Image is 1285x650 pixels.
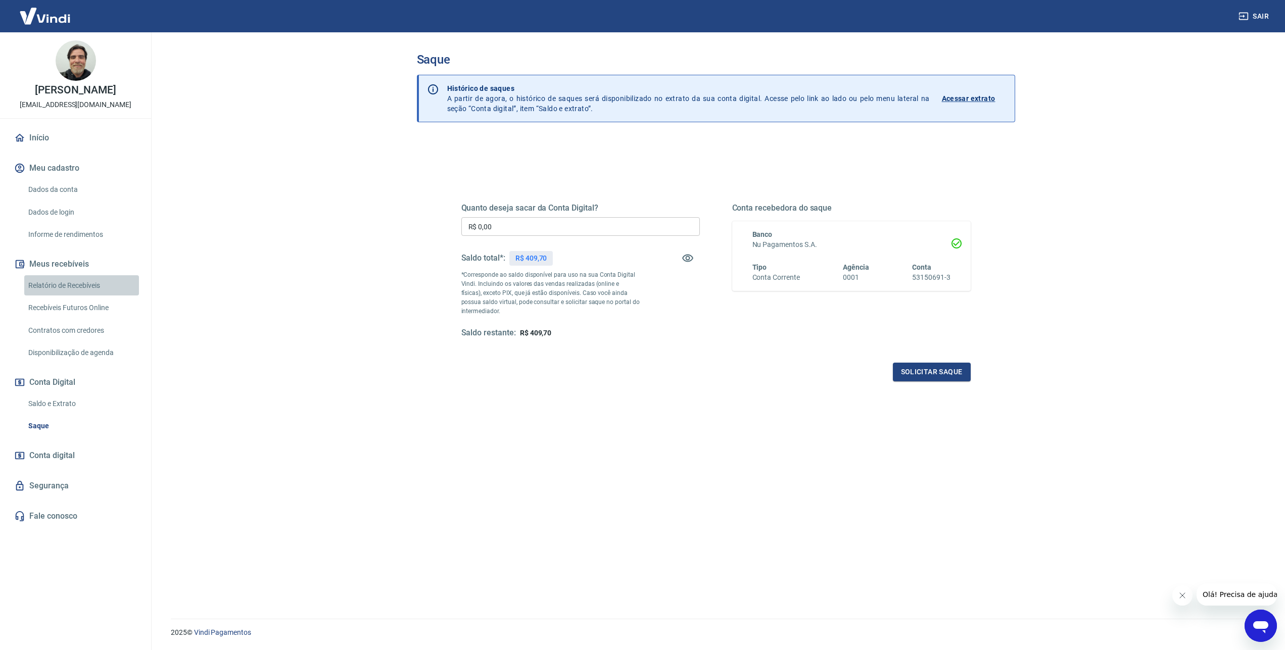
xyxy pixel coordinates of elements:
h5: Saldo total*: [461,253,505,263]
a: Saldo e Extrato [24,393,139,414]
p: *Corresponde ao saldo disponível para uso na sua Conta Digital Vindi. Incluindo os valores das ve... [461,270,640,316]
a: Informe de rendimentos [24,224,139,245]
a: Início [12,127,139,149]
img: Vindi [12,1,78,31]
a: Disponibilização de agenda [24,342,139,363]
p: R$ 409,70 [515,253,547,264]
a: Recebíveis Futuros Online [24,297,139,318]
h6: Conta Corrente [752,272,800,283]
h3: Saque [417,53,1015,67]
a: Acessar extrato [942,83,1007,114]
h5: Quanto deseja sacar da Conta Digital? [461,203,700,213]
span: Conta digital [29,448,75,463]
a: Relatório de Recebíveis [24,275,139,296]
iframe: Botão para abrir a janela de mensagens [1245,610,1277,642]
button: Meus recebíveis [12,253,139,275]
a: Conta digital [12,444,139,467]
span: Conta [912,263,931,271]
h6: 0001 [843,272,869,283]
a: Dados da conta [24,179,139,200]
a: Fale conosco [12,505,139,527]
p: A partir de agora, o histórico de saques será disponibilizado no extrato da sua conta digital. Ac... [447,83,930,114]
a: Saque [24,416,139,436]
button: Solicitar saque [893,363,971,381]
h5: Saldo restante: [461,328,516,338]
p: Acessar extrato [942,93,995,104]
iframe: Mensagem da empresa [1197,583,1277,606]
button: Conta Digital [12,371,139,393]
span: Tipo [752,263,767,271]
img: bb6d714f-b8c0-4c68-985a-61a3967f01d2.jpeg [56,40,96,81]
span: Agência [843,263,869,271]
iframe: Fechar mensagem [1172,585,1193,606]
h6: Nu Pagamentos S.A. [752,239,950,250]
span: Olá! Precisa de ajuda? [6,7,85,15]
h5: Conta recebedora do saque [732,203,971,213]
a: Segurança [12,475,139,497]
button: Meu cadastro [12,157,139,179]
button: Sair [1236,7,1273,26]
p: [PERSON_NAME] [35,85,116,95]
span: Banco [752,230,773,238]
p: [EMAIL_ADDRESS][DOMAIN_NAME] [20,99,131,110]
p: 2025 © [171,627,1261,638]
p: Histórico de saques [447,83,930,93]
span: R$ 409,70 [520,329,552,337]
h6: 53150691-3 [912,272,950,283]
a: Vindi Pagamentos [194,628,251,636]
a: Dados de login [24,202,139,223]
a: Contratos com credores [24,320,139,341]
